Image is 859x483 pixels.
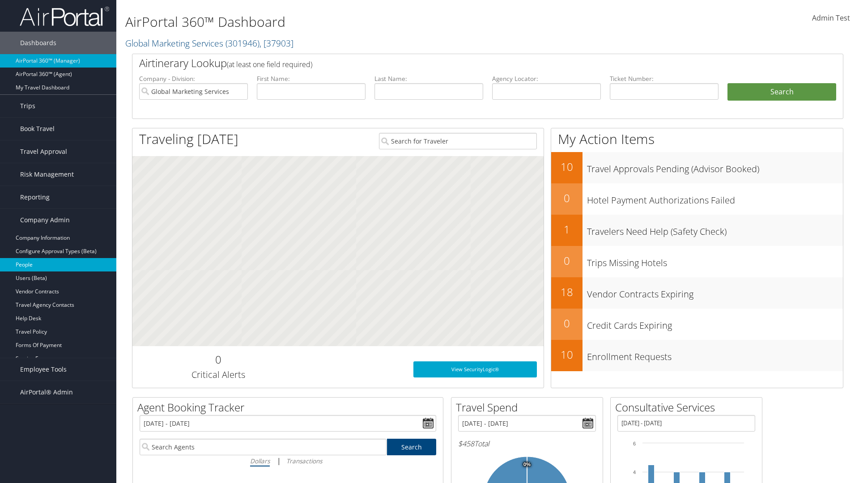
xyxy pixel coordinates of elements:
[727,83,836,101] button: Search
[551,253,583,268] h2: 0
[551,183,843,215] a: 0Hotel Payment Authorizations Failed
[250,457,270,465] i: Dollars
[286,457,322,465] i: Transactions
[551,347,583,362] h2: 10
[20,209,70,231] span: Company Admin
[492,74,601,83] label: Agency Locator:
[551,130,843,148] h1: My Action Items
[587,158,843,175] h3: Travel Approvals Pending (Advisor Booked)
[139,369,297,381] h3: Critical Alerts
[812,4,850,32] a: Admin Test
[610,74,719,83] label: Ticket Number:
[20,6,109,27] img: airportal-logo.png
[20,95,35,117] span: Trips
[20,186,50,208] span: Reporting
[20,163,74,186] span: Risk Management
[20,381,73,403] span: AirPortal® Admin
[374,74,483,83] label: Last Name:
[458,439,474,449] span: $458
[137,400,443,415] h2: Agent Booking Tracker
[551,191,583,206] h2: 0
[259,37,293,49] span: , [ 37903 ]
[812,13,850,23] span: Admin Test
[551,159,583,174] h2: 10
[633,470,636,475] tspan: 4
[227,59,312,69] span: (at least one field required)
[20,32,56,54] span: Dashboards
[587,190,843,207] h3: Hotel Payment Authorizations Failed
[125,13,608,31] h1: AirPortal 360™ Dashboard
[587,284,843,301] h3: Vendor Contracts Expiring
[551,246,843,277] a: 0Trips Missing Hotels
[633,441,636,446] tspan: 6
[140,455,436,466] div: |
[615,400,762,415] h2: Consultative Services
[413,361,537,377] a: View SecurityLogic®
[20,358,67,381] span: Employee Tools
[20,140,67,163] span: Travel Approval
[379,133,537,149] input: Search for Traveler
[140,439,387,455] input: Search Agents
[587,315,843,332] h3: Credit Cards Expiring
[20,118,55,140] span: Book Travel
[551,152,843,183] a: 10Travel Approvals Pending (Advisor Booked)
[139,55,777,71] h2: Airtinerary Lookup
[125,37,293,49] a: Global Marketing Services
[523,462,531,467] tspan: 0%
[587,252,843,269] h3: Trips Missing Hotels
[551,222,583,237] h2: 1
[551,277,843,309] a: 18Vendor Contracts Expiring
[458,439,596,449] h6: Total
[139,130,238,148] h1: Traveling [DATE]
[387,439,437,455] a: Search
[456,400,603,415] h2: Travel Spend
[257,74,366,83] label: First Name:
[225,37,259,49] span: ( 301946 )
[551,309,843,340] a: 0Credit Cards Expiring
[551,284,583,300] h2: 18
[139,352,297,367] h2: 0
[551,340,843,371] a: 10Enrollment Requests
[139,74,248,83] label: Company - Division:
[551,215,843,246] a: 1Travelers Need Help (Safety Check)
[587,221,843,238] h3: Travelers Need Help (Safety Check)
[551,316,583,331] h2: 0
[587,346,843,363] h3: Enrollment Requests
